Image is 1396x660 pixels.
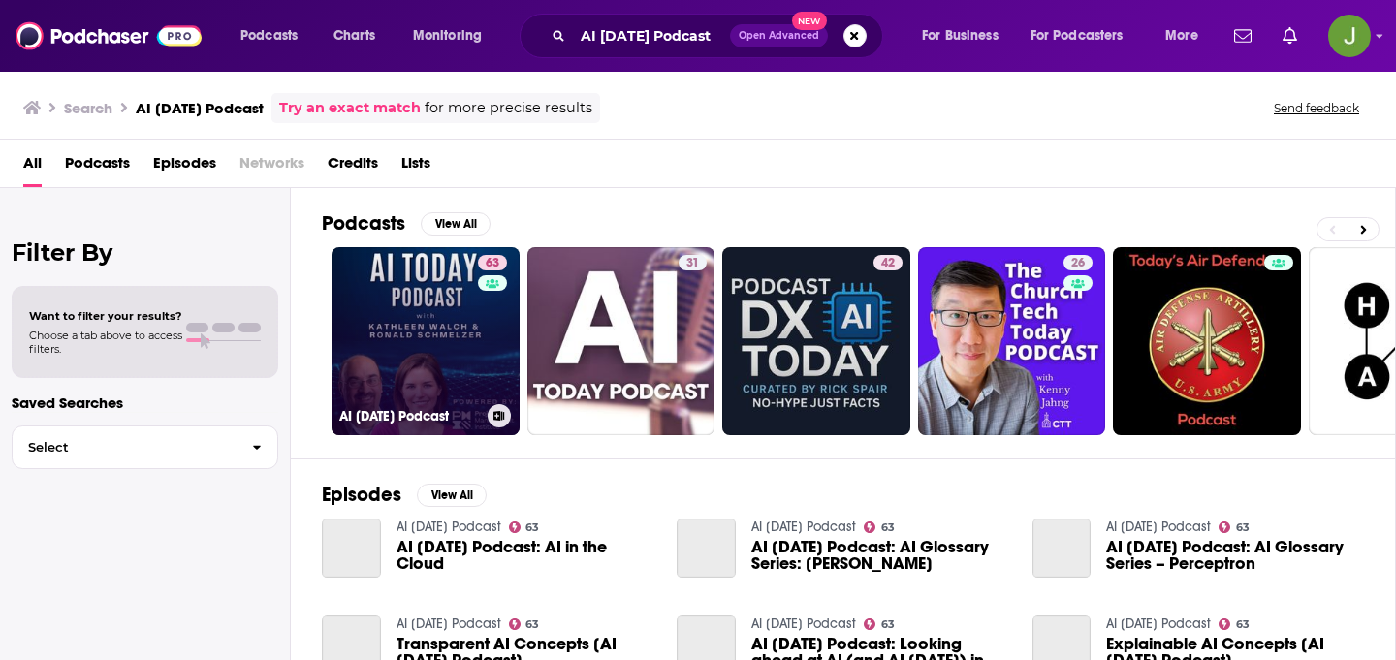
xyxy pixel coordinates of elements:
[322,519,381,578] a: AI Today Podcast: AI in the Cloud
[397,615,501,632] a: AI Today Podcast
[399,20,507,51] button: open menu
[1031,22,1124,49] span: For Podcasters
[864,618,895,630] a: 63
[525,523,539,532] span: 63
[525,620,539,629] span: 63
[136,99,264,117] h3: AI [DATE] Podcast
[881,620,895,629] span: 63
[486,254,499,273] span: 63
[12,238,278,267] h2: Filter By
[1018,20,1152,51] button: open menu
[397,539,654,572] a: AI Today Podcast: AI in the Cloud
[881,523,895,532] span: 63
[751,519,856,535] a: AI Today Podcast
[339,408,480,424] h3: AI [DATE] Podcast
[397,539,654,572] span: AI [DATE] Podcast: AI in the Cloud
[16,17,202,54] img: Podchaser - Follow, Share and Rate Podcasts
[1328,15,1371,57] img: User Profile
[401,147,430,187] a: Lists
[1226,19,1259,52] a: Show notifications dropdown
[478,255,507,270] a: 63
[322,211,491,236] a: PodcastsView All
[1236,620,1250,629] span: 63
[12,425,278,469] button: Select
[417,484,487,507] button: View All
[686,254,699,273] span: 31
[1275,19,1305,52] a: Show notifications dropdown
[908,20,1023,51] button: open menu
[1032,519,1092,578] a: AI Today Podcast: AI Glossary Series – Perceptron
[751,539,1009,572] a: AI Today Podcast: AI Glossary Series: AI Winters
[730,24,828,47] button: Open AdvancedNew
[29,309,182,323] span: Want to filter your results?
[1328,15,1371,57] button: Show profile menu
[1063,255,1093,270] a: 26
[64,99,112,117] h3: Search
[527,247,715,435] a: 31
[321,20,387,51] a: Charts
[1219,618,1250,630] a: 63
[864,521,895,533] a: 63
[13,441,237,454] span: Select
[881,254,895,273] span: 42
[332,247,520,435] a: 63AI [DATE] Podcast
[397,519,501,535] a: AI Today Podcast
[65,147,130,187] a: Podcasts
[509,618,540,630] a: 63
[1328,15,1371,57] span: Logged in as jon47193
[239,147,304,187] span: Networks
[12,393,278,412] p: Saved Searches
[1268,100,1365,116] button: Send feedback
[918,247,1106,435] a: 26
[751,615,856,632] a: AI Today Podcast
[1165,22,1198,49] span: More
[1152,20,1222,51] button: open menu
[425,97,592,119] span: for more precise results
[792,12,827,30] span: New
[1106,539,1364,572] a: AI Today Podcast: AI Glossary Series – Perceptron
[413,22,482,49] span: Monitoring
[153,147,216,187] a: Episodes
[739,31,819,41] span: Open Advanced
[322,483,401,507] h2: Episodes
[227,20,323,51] button: open menu
[279,97,421,119] a: Try an exact match
[1071,254,1085,273] span: 26
[1106,615,1211,632] a: AI Today Podcast
[677,519,736,578] a: AI Today Podcast: AI Glossary Series: AI Winters
[29,329,182,356] span: Choose a tab above to access filters.
[421,212,491,236] button: View All
[509,521,540,533] a: 63
[240,22,298,49] span: Podcasts
[333,22,375,49] span: Charts
[328,147,378,187] a: Credits
[1106,539,1364,572] span: AI [DATE] Podcast: AI Glossary Series – Perceptron
[538,14,902,58] div: Search podcasts, credits, & more...
[751,539,1009,572] span: AI [DATE] Podcast: AI Glossary Series: [PERSON_NAME]
[573,20,730,51] input: Search podcasts, credits, & more...
[322,211,405,236] h2: Podcasts
[1219,521,1250,533] a: 63
[23,147,42,187] a: All
[679,255,707,270] a: 31
[922,22,999,49] span: For Business
[1106,519,1211,535] a: AI Today Podcast
[873,255,903,270] a: 42
[1236,523,1250,532] span: 63
[722,247,910,435] a: 42
[322,483,487,507] a: EpisodesView All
